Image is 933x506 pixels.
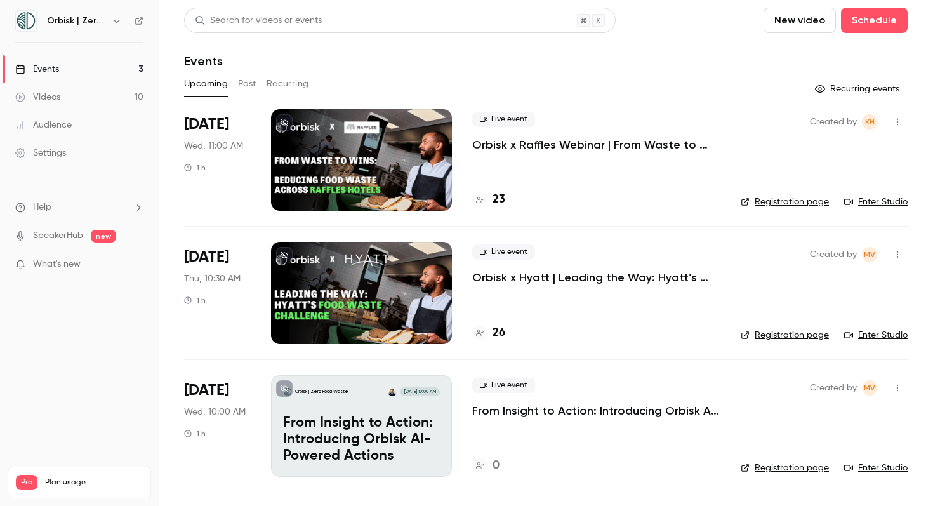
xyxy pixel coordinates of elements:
[15,63,59,76] div: Events
[195,14,322,27] div: Search for videos or events
[472,324,505,342] a: 26
[184,114,229,135] span: [DATE]
[472,270,720,285] a: Orbisk x Hyatt | Leading the Way: Hyatt’s Food Waste Challenge
[15,91,60,103] div: Videos
[184,242,251,343] div: Oct 16 Thu, 10:30 AM (Europe/Amsterdam)
[184,295,206,305] div: 1 h
[764,8,836,33] button: New video
[864,380,875,396] span: MV
[864,247,875,262] span: MV
[15,147,66,159] div: Settings
[271,375,452,477] a: From Insight to Action: Introducing Orbisk AI-Powered ActionsOrbisk | Zero Food WasteStijn Brand[...
[810,114,857,130] span: Created by
[472,244,535,260] span: Live event
[472,137,720,152] a: Orbisk x Raffles Webinar | From Waste to Wins: Reducing Food Waste Across Raffles Hotels
[295,389,348,395] p: Orbisk | Zero Food Waste
[844,196,908,208] a: Enter Studio
[33,201,51,214] span: Help
[472,403,720,418] a: From Insight to Action: Introducing Orbisk AI-Powered Actions
[184,429,206,439] div: 1 h
[184,140,243,152] span: Wed, 11:00 AM
[184,163,206,173] div: 1 h
[283,415,440,464] p: From Insight to Action: Introducing Orbisk AI-Powered Actions
[810,380,857,396] span: Created by
[16,475,37,490] span: Pro
[15,201,143,214] li: help-dropdown-opener
[15,119,72,131] div: Audience
[184,74,228,94] button: Upcoming
[865,114,875,130] span: KH
[267,74,309,94] button: Recurring
[493,191,505,208] h4: 23
[184,272,241,285] span: Thu, 10:30 AM
[91,230,116,243] span: new
[16,11,36,31] img: Orbisk | Zero Food Waste
[741,329,829,342] a: Registration page
[388,387,397,396] img: Stijn Brand
[741,196,829,208] a: Registration page
[128,259,143,270] iframe: Noticeable Trigger
[741,462,829,474] a: Registration page
[184,53,223,69] h1: Events
[184,109,251,211] div: Oct 15 Wed, 11:00 AM (Europe/Amsterdam)
[184,380,229,401] span: [DATE]
[493,457,500,474] h4: 0
[472,112,535,127] span: Live event
[844,462,908,474] a: Enter Studio
[184,406,246,418] span: Wed, 10:00 AM
[841,8,908,33] button: Schedule
[862,114,877,130] span: Kristie Habraken
[33,229,83,243] a: SpeakerHub
[472,378,535,393] span: Live event
[238,74,256,94] button: Past
[33,258,81,271] span: What's new
[810,247,857,262] span: Created by
[844,329,908,342] a: Enter Studio
[472,457,500,474] a: 0
[862,380,877,396] span: Mariniki Vasileiou
[472,191,505,208] a: 23
[47,15,107,27] h6: Orbisk | Zero Food Waste
[493,324,505,342] h4: 26
[45,477,143,488] span: Plan usage
[184,247,229,267] span: [DATE]
[809,79,908,99] button: Recurring events
[184,375,251,477] div: Oct 29 Wed, 10:00 AM (Europe/Amsterdam)
[400,387,439,396] span: [DATE] 10:00 AM
[862,247,877,262] span: Mariniki Vasileiou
